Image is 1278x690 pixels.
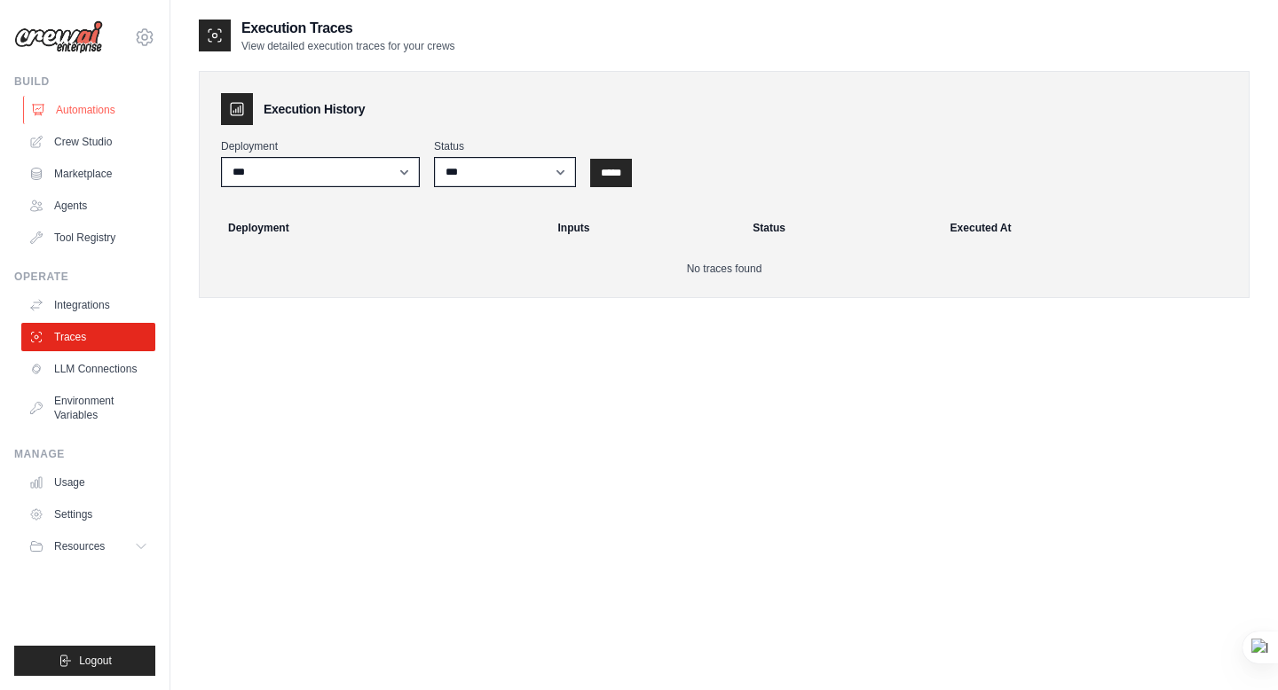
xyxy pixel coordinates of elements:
[207,208,548,247] th: Deployment
[241,18,455,39] h2: Execution Traces
[548,208,743,247] th: Inputs
[742,208,939,247] th: Status
[21,387,155,429] a: Environment Variables
[264,100,365,118] h3: Execution History
[21,160,155,188] a: Marketplace
[54,539,105,553] span: Resources
[21,128,155,156] a: Crew Studio
[241,39,455,53] p: View detailed execution traces for your crews
[14,270,155,284] div: Operate
[79,654,112,668] span: Logout
[21,323,155,351] a: Traces
[14,447,155,461] div: Manage
[23,96,157,124] a: Automations
[14,20,103,54] img: Logo
[940,208,1242,247] th: Executed At
[21,192,155,220] a: Agents
[21,223,155,252] a: Tool Registry
[14,74,155,89] div: Build
[21,500,155,529] a: Settings
[221,139,420,153] label: Deployment
[221,262,1227,276] p: No traces found
[21,291,155,319] a: Integrations
[434,139,576,153] label: Status
[21,532,155,561] button: Resources
[21,355,155,383] a: LLM Connections
[14,646,155,676] button: Logout
[21,468,155,497] a: Usage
